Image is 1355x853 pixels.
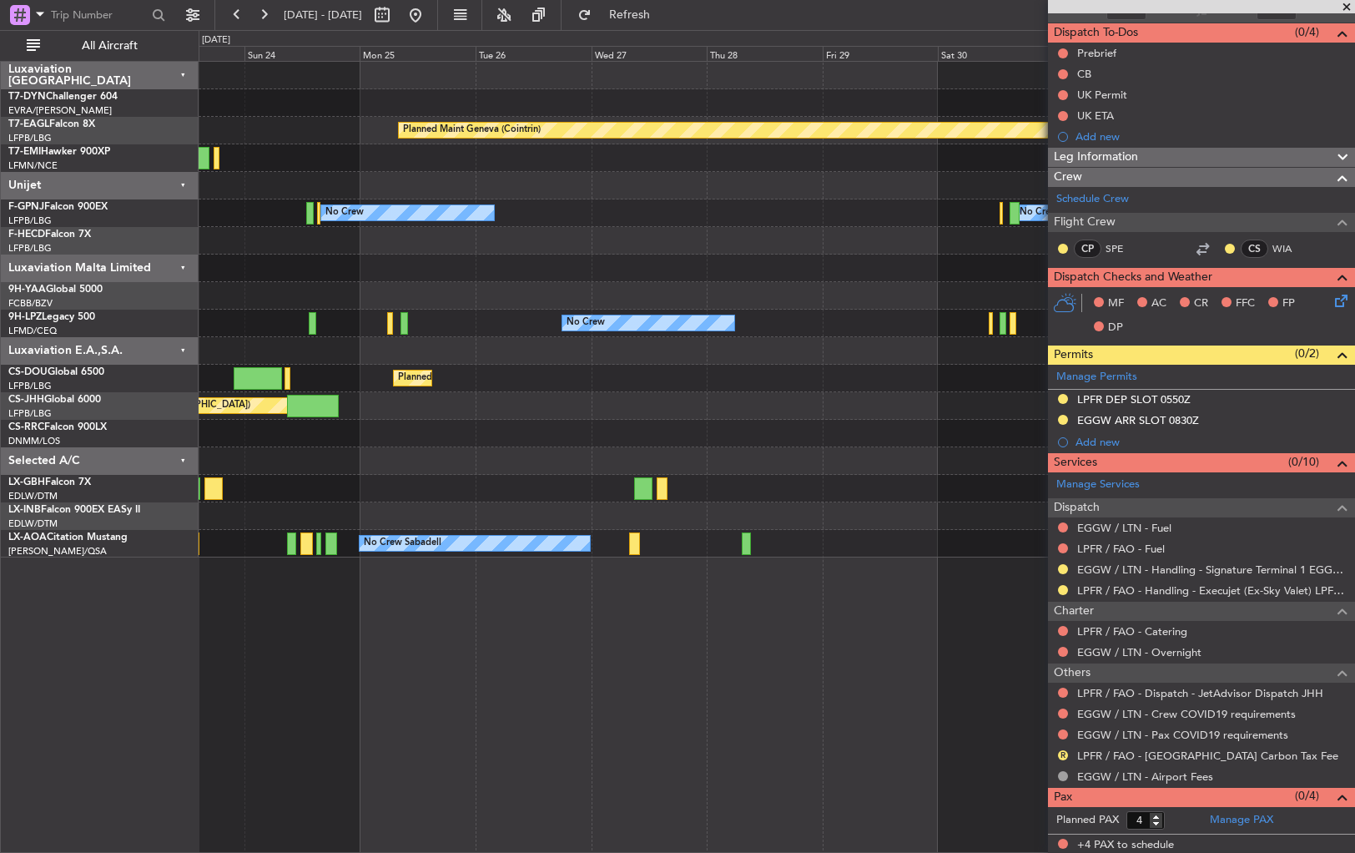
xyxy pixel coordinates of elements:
[8,395,44,405] span: CS-JHH
[567,310,605,336] div: No Crew
[1106,241,1143,256] a: SPE
[8,477,91,487] a: LX-GBHFalcon 7X
[8,202,108,212] a: F-GPNJFalcon 900EX
[1074,240,1101,258] div: CP
[8,435,60,447] a: DNMM/LOS
[8,230,45,240] span: F-HECD
[1194,295,1208,312] span: CR
[1054,453,1097,472] span: Services
[1077,583,1347,598] a: LPFR / FAO - Handling - Execujet (Ex-Sky Valet) LPFR / FAO
[1054,23,1138,43] span: Dispatch To-Dos
[8,147,41,157] span: T7-EMI
[325,200,364,225] div: No Crew
[8,380,52,392] a: LFPB/LBG
[8,202,44,212] span: F-GPNJ
[1020,200,1058,225] div: No Crew
[1295,345,1319,362] span: (0/2)
[1288,453,1319,471] span: (0/10)
[51,3,147,28] input: Trip Number
[8,119,95,129] a: T7-EAGLFalcon 8X
[1077,521,1171,535] a: EGGW / LTN - Fuel
[1058,750,1068,760] button: R
[8,545,107,558] a: [PERSON_NAME]/QSA
[8,422,107,432] a: CS-RRCFalcon 900LX
[8,395,101,405] a: CS-JHHGlobal 6000
[1077,728,1288,742] a: EGGW / LTN - Pax COVID19 requirements
[8,159,58,172] a: LFMN/NCE
[8,367,104,377] a: CS-DOUGlobal 6500
[8,285,46,295] span: 9H-YAA
[1151,295,1166,312] span: AC
[1077,645,1201,659] a: EGGW / LTN - Overnight
[8,367,48,377] span: CS-DOU
[1108,320,1123,336] span: DP
[1077,686,1323,700] a: LPFR / FAO - Dispatch - JetAdvisor Dispatch JHH
[1077,563,1347,577] a: EGGW / LTN - Handling - Signature Terminal 1 EGGW / LTN
[8,312,95,322] a: 9H-LPZLegacy 500
[364,531,441,556] div: No Crew Sabadell
[1077,542,1165,556] a: LPFR / FAO - Fuel
[1272,241,1310,256] a: WIA
[1077,392,1191,406] div: LPFR DEP SLOT 0550Z
[8,119,49,129] span: T7-EAGL
[1077,749,1338,763] a: LPFR / FAO - [GEOGRAPHIC_DATA] Carbon Tax Fee
[202,33,230,48] div: [DATE]
[823,46,939,61] div: Fri 29
[1077,67,1091,81] div: CB
[1054,213,1116,232] span: Flight Crew
[1054,168,1082,187] span: Crew
[938,46,1054,61] div: Sat 30
[8,490,58,502] a: EDLW/DTM
[8,505,41,515] span: LX-INB
[1077,88,1127,102] div: UK Permit
[8,505,140,515] a: LX-INBFalcon 900EX EASy II
[8,92,46,102] span: T7-DYN
[8,147,110,157] a: T7-EMIHawker 900XP
[8,477,45,487] span: LX-GBH
[8,325,57,337] a: LFMD/CEQ
[360,46,476,61] div: Mon 25
[707,46,823,61] div: Thu 28
[1075,129,1347,144] div: Add new
[476,46,592,61] div: Tue 26
[1054,602,1094,621] span: Charter
[1054,346,1093,365] span: Permits
[8,407,52,420] a: LFPB/LBG
[1054,788,1072,807] span: Pax
[1241,240,1268,258] div: CS
[8,285,103,295] a: 9H-YAAGlobal 5000
[592,46,708,61] div: Wed 27
[8,104,112,117] a: EVRA/[PERSON_NAME]
[1077,46,1116,60] div: Prebrief
[8,132,52,144] a: LFPB/LBG
[1295,23,1319,41] span: (0/4)
[1236,295,1255,312] span: FFC
[284,8,362,23] span: [DATE] - [DATE]
[1054,268,1212,287] span: Dispatch Checks and Weather
[8,230,91,240] a: F-HECDFalcon 7X
[1282,295,1295,312] span: FP
[398,366,661,391] div: Planned Maint [GEOGRAPHIC_DATA] ([GEOGRAPHIC_DATA])
[8,242,52,255] a: LFPB/LBG
[1077,413,1199,427] div: EGGW ARR SLOT 0830Z
[1056,369,1137,386] a: Manage Permits
[1056,191,1129,208] a: Schedule Crew
[8,517,58,530] a: EDLW/DTM
[8,297,53,310] a: FCBB/BZV
[570,2,670,28] button: Refresh
[1077,770,1213,784] a: EGGW / LTN - Airport Fees
[8,215,52,227] a: LFPB/LBG
[1077,109,1114,123] div: UK ETA
[1108,295,1124,312] span: MF
[8,532,128,543] a: LX-AOACitation Mustang
[1054,664,1091,683] span: Others
[1210,812,1273,829] a: Manage PAX
[595,9,665,21] span: Refresh
[8,532,47,543] span: LX-AOA
[1077,624,1187,638] a: LPFR / FAO - Catering
[244,46,360,61] div: Sun 24
[8,422,44,432] span: CS-RRC
[1056,812,1119,829] label: Planned PAX
[403,118,541,143] div: Planned Maint Geneva (Cointrin)
[18,33,181,59] button: All Aircraft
